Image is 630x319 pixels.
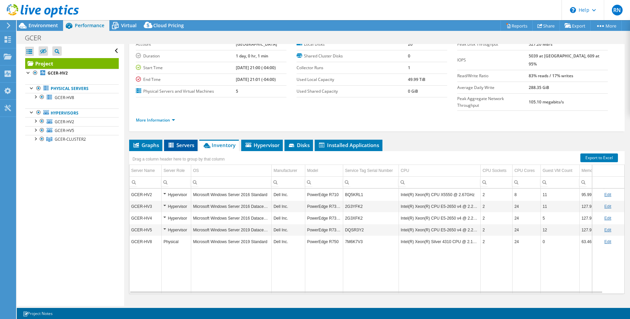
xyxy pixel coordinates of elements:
td: Column CPU Sockets, Value 2 [481,212,513,224]
label: Average Daily Write [457,84,529,91]
span: Servers [167,142,194,148]
td: Column Model, Value PowerEdge R730xd [305,224,343,236]
td: Column Server Role, Value Hypervisor [162,212,191,224]
b: 1 day, 0 hr, 1 min [236,53,268,59]
label: Duration [136,53,236,59]
td: Column CPU Sockets, Value 2 [481,200,513,212]
b: [DATE] 21:00 (-04:00) [236,65,276,71]
div: Memory [581,167,596,175]
div: Hypervisor [163,214,189,222]
label: Used Local Capacity [297,76,408,83]
div: Service Tag Serial Number [345,167,393,175]
td: Column CPU Cores, Value 24 [513,224,541,236]
td: Column Service Tag Serial Number, Value 7M6K7V3 [343,236,399,247]
a: Edit [604,239,611,244]
span: Inventory [203,142,235,148]
div: Server Role [163,167,185,175]
td: Column Model, Filter cell [305,176,343,188]
b: GCER-HV2 [48,70,68,76]
label: IOPS [457,57,529,63]
td: Column OS, Value Microsoft Windows Server 2016 Datacenter [191,200,272,212]
span: Disks [288,142,310,148]
b: 0 GiB [408,88,418,94]
a: GCER-CLUSTER2 [25,135,119,144]
td: Column CPU Sockets, Value 2 [481,189,513,200]
td: Column CPU Cores, Filter cell [513,176,541,188]
div: Physical [163,238,189,246]
b: 49.99 TiB [408,77,425,82]
td: Column Server Name, Value GCER-HV4 [129,212,162,224]
span: Hypervisor [245,142,279,148]
td: Column CPU, Value Intel(R) Xeon(R) CPU X5550 @ 2.67GHz [399,189,481,200]
td: Column Memory, Value 63.46 GiB [580,236,604,247]
span: Performance [75,22,104,29]
label: Local Disks [297,41,408,48]
td: Column Guest VM Count, Value 11 [541,189,580,200]
td: Column CPU Sockets, Value 2 [481,224,513,236]
a: More Information [136,117,175,123]
b: 1 [408,65,410,71]
td: Column Server Name, Value GCER-HV8 [129,236,162,247]
label: End Time [136,76,236,83]
a: Edit [604,192,611,197]
div: Model [307,167,318,175]
span: GCER-CLUSTER2 [55,136,86,142]
td: Column CPU Cores, Value 24 [513,236,541,247]
b: 5 [236,88,238,94]
td: Column CPU, Value Intel(R) Xeon(R) CPU E5-2650 v4 @ 2.20GHz [399,212,481,224]
b: 0 [408,53,410,59]
td: Column OS, Value Microsoft Windows Server 2019 Standard [191,236,272,247]
span: Graphs [133,142,159,148]
td: Memory Column [580,165,604,177]
td: Column Manufacturer, Value Dell Inc. [272,224,305,236]
td: Column CPU Cores, Value 8 [513,189,541,200]
td: Server Role Column [162,165,191,177]
td: Manufacturer Column [272,165,305,177]
td: Column CPU Sockets, Filter cell [481,176,513,188]
td: Column Server Role, Value Hypervisor [162,189,191,200]
span: Cloud Pricing [153,22,184,29]
td: CPU Cores Column [513,165,541,177]
div: Guest VM Count [542,167,572,175]
td: Column CPU, Filter cell [399,176,481,188]
b: 83% reads / 17% writes [529,73,573,79]
a: Export [560,20,591,31]
td: Column Model, Value PowerEdge R750 [305,236,343,247]
label: Used Shared Capacity [297,88,408,95]
td: Column Guest VM Count, Value 11 [541,200,580,212]
td: Column Manufacturer, Value Dell Inc. [272,212,305,224]
td: Column Memory, Value 127.91 GiB [580,212,604,224]
td: Column Model, Value PowerEdge R710 [305,189,343,200]
td: Column CPU, Value Intel(R) Xeon(R) Silver 4310 CPU @ 2.10GHz [399,236,481,247]
b: 20 [408,41,413,47]
td: Column Memory, Value 127.91 GiB [580,200,604,212]
td: Column Service Tag Serial Number, Value DQSR3Y2 [343,224,399,236]
td: Column Server Role, Value Physical [162,236,191,247]
div: Drag a column header here to group by that column [131,154,226,164]
span: Environment [29,22,58,29]
td: Column Memory, Value 127.91 GiB [580,224,604,236]
td: Column CPU, Value Intel(R) Xeon(R) CPU E5-2650 v4 @ 2.20GHz [399,224,481,236]
td: Column Server Name, Value GCER-HV3 [129,200,162,212]
div: CPU [401,167,409,175]
svg: \n [570,7,576,13]
a: Export to Excel [580,153,618,162]
td: Column Memory, Value 95.99 GiB [580,189,604,200]
a: GCER-HV2 [25,117,119,126]
label: Peak Aggregate Network Throughput [457,95,529,109]
div: Hypervisor [163,226,189,234]
td: Column CPU, Value Intel(R) Xeon(R) CPU E5-2650 v4 @ 2.20GHz [399,200,481,212]
td: Column Server Name, Value GCER-HV2 [129,189,162,200]
b: 527.20 MB/s [529,41,553,47]
td: Column Server Name, Filter cell [129,176,162,188]
b: 105.10 megabits/s [529,99,564,105]
span: GCER-HV8 [55,95,74,100]
b: 288.35 GiB [529,85,549,90]
div: CPU Sockets [482,167,506,175]
div: Manufacturer [273,167,297,175]
span: GCER-HV5 [55,128,74,133]
a: GCER-HV2 [25,69,119,78]
td: Column CPU Cores, Value 24 [513,212,541,224]
a: Project [25,58,119,69]
td: Column Model, Value PowerEdge R730xd [305,200,343,212]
